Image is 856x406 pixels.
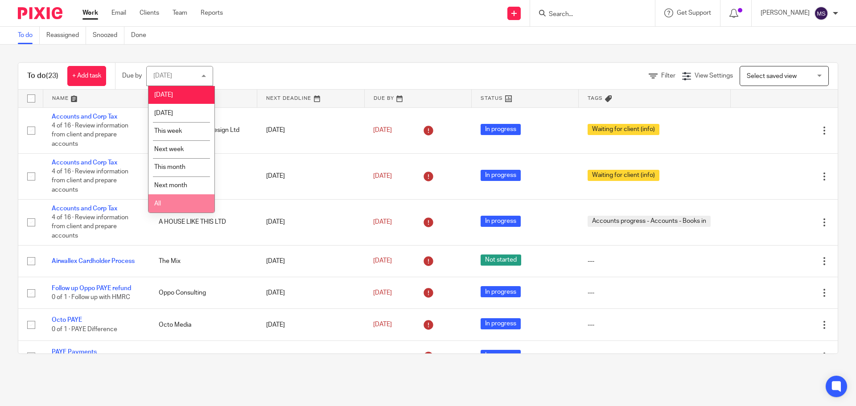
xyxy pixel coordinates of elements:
span: [DATE] [373,219,392,225]
span: Waiting for client (info) [588,170,659,181]
span: [DATE] [373,173,392,179]
div: --- [588,320,722,329]
a: Reports [201,8,223,17]
span: In progress [481,124,521,135]
div: --- [588,257,722,266]
span: (23) [46,72,58,79]
span: This week [154,128,182,134]
span: All [154,201,161,207]
span: [DATE] [373,353,392,360]
span: 4 of 16 · Review information from client and prepare accounts [52,123,128,147]
span: [DATE] [373,322,392,328]
span: In progress [481,350,521,361]
span: Waiting for client (info) [588,124,659,135]
input: Search [548,11,628,19]
td: [DATE] [257,340,364,372]
span: [DATE] [373,258,392,264]
div: --- [588,352,722,361]
td: [DATE] [257,309,364,340]
span: This month [154,164,185,170]
span: Next week [154,146,184,152]
span: [DATE] [154,110,173,116]
span: Get Support [677,10,711,16]
a: Accounts and Corp Tax [52,205,117,212]
span: Next month [154,182,187,189]
a: Work [82,8,98,17]
span: 0 of 1 · PAYE Difference [52,326,117,332]
a: Follow up Oppo PAYE refund [52,285,131,291]
span: In progress [481,216,521,227]
a: Octo PAYE [52,317,82,323]
p: [PERSON_NAME] [761,8,810,17]
span: View Settings [695,73,733,79]
span: [DATE] [154,92,173,98]
a: Airwallex Cardholder Process [52,258,135,264]
div: --- [588,288,722,297]
a: Clients [140,8,159,17]
span: 0 of 1 · Follow up with HMRC [52,294,130,300]
td: [DATE] [257,107,364,153]
span: Not started [481,254,521,266]
span: [DATE] [373,290,392,296]
div: [DATE] [153,73,172,79]
td: [DATE] [257,245,364,277]
a: + Add task [67,66,106,86]
span: 4 of 16 · Review information from client and prepare accounts [52,168,128,193]
a: Email [111,8,126,17]
span: Select saved view [747,73,797,79]
td: Octo Media [150,309,257,340]
a: Accounts and Corp Tax [52,160,117,166]
a: Accounts and Corp Tax [52,114,117,120]
a: To do [18,27,40,44]
td: LOW LINES LTD [150,340,257,372]
span: Filter [661,73,675,79]
td: The Mix [150,245,257,277]
td: [DATE] [257,199,364,245]
span: In progress [481,286,521,297]
span: 4 of 16 · Review information from client and prepare accounts [52,214,128,239]
td: Oppo Consulting [150,277,257,309]
td: A HOUSE LIKE THIS LTD [150,199,257,245]
a: Team [173,8,187,17]
a: Snoozed [93,27,124,44]
td: [DATE] [257,153,364,199]
span: In progress [481,170,521,181]
a: Done [131,27,153,44]
span: Tags [588,96,603,101]
img: Pixie [18,7,62,19]
a: Reassigned [46,27,86,44]
p: Due by [122,71,142,80]
a: PAYE Payments [52,349,97,355]
td: [DATE] [257,277,364,309]
span: Accounts progress - Accounts - Books in [588,216,711,227]
span: In progress [481,318,521,329]
img: svg%3E [814,6,828,21]
span: [DATE] [373,127,392,133]
h1: To do [27,71,58,81]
